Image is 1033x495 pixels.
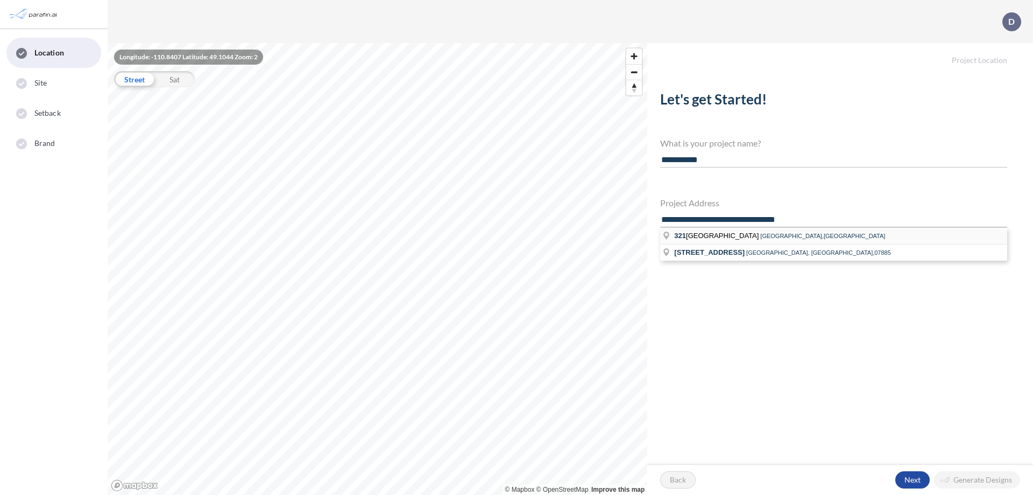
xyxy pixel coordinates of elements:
div: Street [114,71,154,87]
a: Improve this map [591,486,645,493]
span: Zoom out [626,65,642,80]
h2: Let's get Started! [660,91,1007,112]
span: Site [34,78,47,88]
span: 321 [674,232,686,240]
span: [GEOGRAPHIC_DATA],[GEOGRAPHIC_DATA] [760,233,885,239]
span: Location [34,47,64,58]
a: Mapbox [505,486,535,493]
img: Parafin [8,4,60,24]
h4: Project Address [660,198,1007,208]
div: Longitude: -110.8407 Latitude: 49.1044 Zoom: 2 [114,50,263,65]
button: Next [895,471,930,489]
a: Mapbox homepage [111,479,158,492]
p: Next [904,475,921,485]
h5: Project Location [647,43,1033,65]
span: Brand [34,138,55,149]
button: Zoom out [626,64,642,80]
canvas: Map [108,43,647,495]
button: Zoom in [626,48,642,64]
a: OpenStreetMap [536,486,589,493]
span: [GEOGRAPHIC_DATA], [GEOGRAPHIC_DATA],07885 [746,249,891,256]
div: Sat [154,71,195,87]
span: [STREET_ADDRESS] [674,248,745,256]
span: Setback [34,108,61,118]
button: Reset bearing to north [626,80,642,95]
p: D [1008,17,1015,26]
span: [GEOGRAPHIC_DATA] [674,232,760,240]
h4: What is your project name? [660,138,1007,148]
